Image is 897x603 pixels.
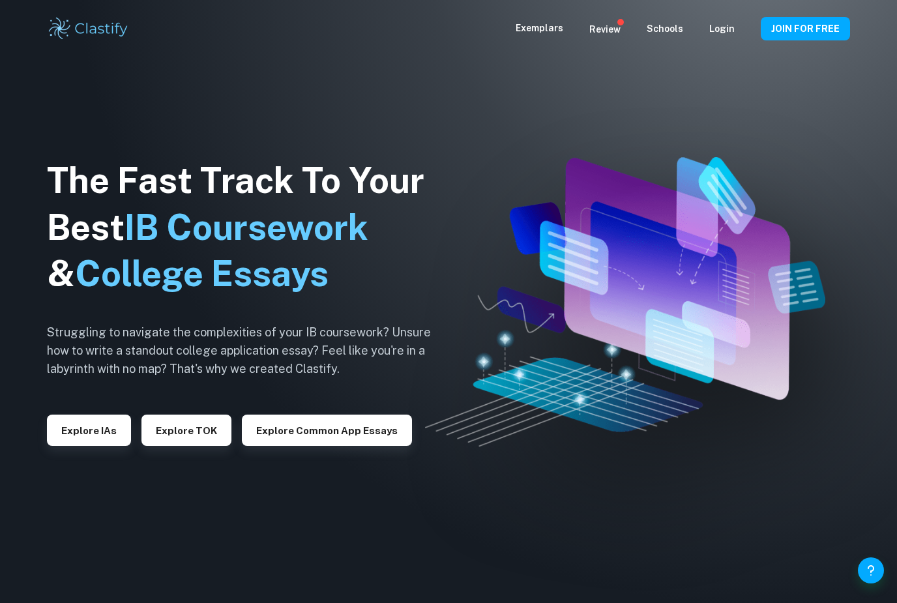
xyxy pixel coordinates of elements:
img: Clastify logo [47,16,130,42]
span: College Essays [75,253,329,294]
p: Review [589,22,621,37]
a: Login [709,23,735,34]
a: Explore IAs [47,424,131,436]
a: Explore Common App essays [242,424,412,436]
h1: The Fast Track To Your Best & [47,157,451,298]
button: Explore IAs [47,415,131,446]
img: Clastify hero [425,157,825,447]
button: Explore Common App essays [242,415,412,446]
h6: Struggling to navigate the complexities of your IB coursework? Unsure how to write a standout col... [47,323,451,378]
p: Exemplars [516,21,563,35]
button: JOIN FOR FREE [761,17,850,40]
span: IB Coursework [125,207,368,248]
button: Explore TOK [141,415,231,446]
a: Explore TOK [141,424,231,436]
a: Schools [647,23,683,34]
button: Help and Feedback [858,557,884,583]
